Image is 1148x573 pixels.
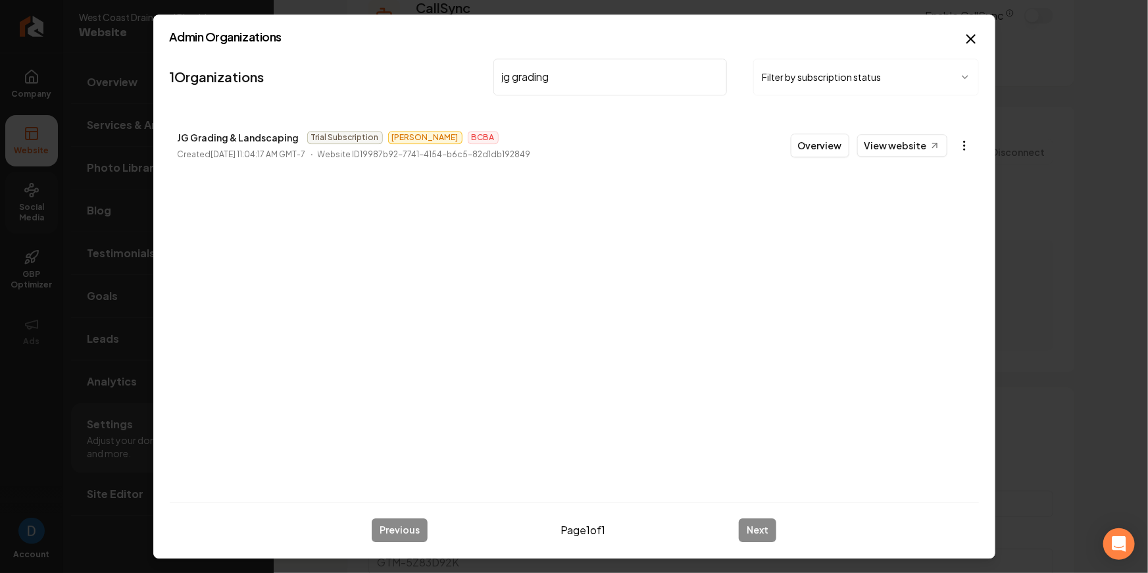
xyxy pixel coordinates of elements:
[211,149,306,159] time: [DATE] 11:04:17 AM GMT-7
[307,131,383,144] span: Trial Subscription
[388,131,462,144] span: [PERSON_NAME]
[468,131,499,144] span: BCBA
[170,68,264,86] a: 1Organizations
[170,31,979,43] h2: Admin Organizations
[561,522,606,538] span: Page 1 of 1
[857,134,947,157] a: View website
[791,134,849,157] button: Overview
[178,130,299,145] p: JG Grading & Landscaping
[493,59,728,95] input: Search by name or ID
[318,148,531,161] p: Website ID 19987b92-7741-4154-b6c5-82d1db192849
[178,148,306,161] p: Created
